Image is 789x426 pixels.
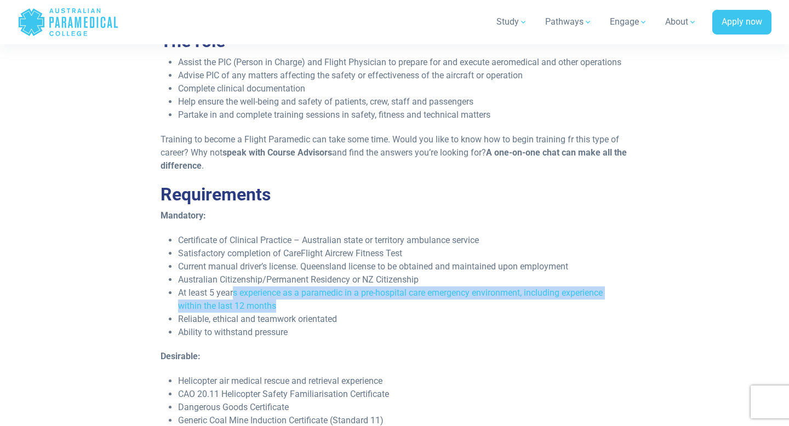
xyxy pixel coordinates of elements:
li: CAO 20.11 Helicopter Safety Familiarisation Certificate [178,388,628,401]
li: At least 5 years experience as a paramedic in a pre-hospital care emergency environment, includin... [178,286,628,313]
li: Australian Citizenship/Permanent Residency or NZ Citizenship [178,273,628,286]
strong: speak with Course Advisors [222,147,332,158]
li: Helicopter air medical rescue and retrieval experience [178,375,628,388]
p: Training to become a Flight Paramedic can take some time. Would you like to know how to begin tra... [161,133,628,172]
a: Australian Paramedical College [18,4,119,40]
h2: Requirements [161,184,628,205]
li: Assist the PIC (Person in Charge) and Flight Physician to prepare for and execute aeromedical and... [178,56,628,69]
a: About [659,7,704,37]
li: Partake in and complete training sessions in safety, fitness and technical matters [178,108,628,122]
a: Pathways [539,7,599,37]
li: Advise PIC of any matters affecting the safety or effectiveness of the aircraft or operation [178,69,628,82]
li: Complete clinical documentation [178,82,628,95]
strong: Desirable: [161,351,201,361]
a: Study [490,7,534,37]
li: Help ensure the well-being and safety of patients, crew, staff and passengers [178,95,628,108]
li: Ability to withstand pressure [178,326,628,339]
li: Dangerous Goods Certificate [178,401,628,414]
li: Certificate of Clinical Practice – Australian state or territory ambulance service [178,234,628,247]
li: Current manual driver’s license. Queensland license to be obtained and maintained upon employment [178,260,628,273]
a: Apply now [712,10,771,35]
li: Reliable, ethical and teamwork orientated [178,313,628,326]
strong: Mandatory: [161,210,206,221]
strong: A one-on-one chat can make all the difference [161,147,627,171]
li: Satisfactory completion of CareFlight Aircrew Fitness Test [178,247,628,260]
a: Engage [603,7,654,37]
